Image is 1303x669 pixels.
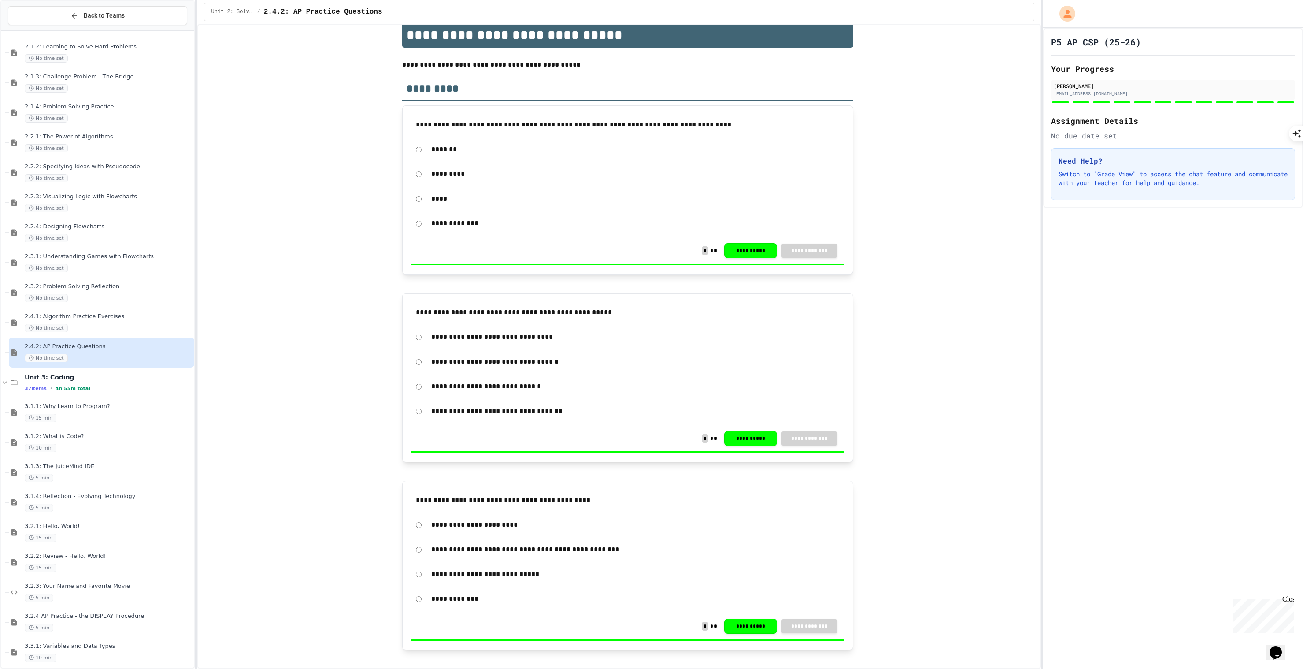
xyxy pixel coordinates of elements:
[1054,82,1292,90] div: [PERSON_NAME]
[25,114,68,123] span: No time set
[25,463,192,470] span: 3.1.3: The JuiceMind IDE
[1050,4,1077,24] div: My Account
[25,73,192,81] span: 2.1.3: Challenge Problem - The Bridge
[25,223,192,230] span: 2.2.4: Designing Flowcharts
[25,504,53,512] span: 5 min
[25,354,68,362] span: No time set
[25,174,68,182] span: No time set
[25,43,192,51] span: 2.1.2: Learning to Solve Hard Problems
[25,613,192,620] span: 3.2.4 AP Practice - the DISPLAY Procedure
[264,7,382,17] span: 2.4.2: AP Practice Questions
[25,403,192,410] span: 3.1.1: Why Learn to Program?
[25,294,68,302] span: No time set
[4,4,61,56] div: Chat with us now!Close
[1266,634,1294,660] iframe: chat widget
[25,643,192,650] span: 3.3.1: Variables and Data Types
[25,283,192,290] span: 2.3.2: Problem Solving Reflection
[1059,156,1288,166] h3: Need Help?
[25,444,56,452] span: 10 min
[25,564,56,572] span: 15 min
[1054,90,1292,97] div: [EMAIL_ADDRESS][DOMAIN_NAME]
[25,386,47,391] span: 37 items
[25,553,192,560] span: 3.2.2: Review - Hello, World!
[50,385,52,392] span: •
[25,523,192,530] span: 3.2.1: Hello, World!
[25,594,53,602] span: 5 min
[1051,115,1295,127] h2: Assignment Details
[25,343,192,350] span: 2.4.2: AP Practice Questions
[8,6,187,25] button: Back to Teams
[1059,170,1288,187] p: Switch to "Grade View" to access the chat feature and communicate with your teacher for help and ...
[25,103,192,111] span: 2.1.4: Problem Solving Practice
[25,583,192,590] span: 3.2.3: Your Name and Favorite Movie
[25,474,53,482] span: 5 min
[1051,130,1295,141] div: No due date set
[25,624,53,632] span: 5 min
[257,8,260,15] span: /
[25,264,68,272] span: No time set
[25,144,68,152] span: No time set
[25,163,192,171] span: 2.2.2: Specifying Ideas with Pseudocode
[1230,595,1294,633] iframe: chat widget
[25,193,192,201] span: 2.2.3: Visualizing Logic with Flowcharts
[1051,36,1141,48] h1: P5 AP CSP (25-26)
[25,433,192,440] span: 3.1.2: What is Code?
[25,534,56,542] span: 15 min
[211,8,254,15] span: Unit 2: Solving Problems in Computer Science
[25,84,68,93] span: No time set
[25,493,192,500] span: 3.1.4: Reflection - Evolving Technology
[25,204,68,212] span: No time set
[56,386,90,391] span: 4h 55m total
[25,133,192,141] span: 2.2.1: The Power of Algorithms
[25,253,192,260] span: 2.3.1: Understanding Games with Flowcharts
[25,313,192,320] span: 2.4.1: Algorithm Practice Exercises
[25,654,56,662] span: 10 min
[25,414,56,422] span: 15 min
[25,324,68,332] span: No time set
[25,373,192,381] span: Unit 3: Coding
[84,11,125,20] span: Back to Teams
[25,234,68,242] span: No time set
[1051,63,1295,75] h2: Your Progress
[25,54,68,63] span: No time set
